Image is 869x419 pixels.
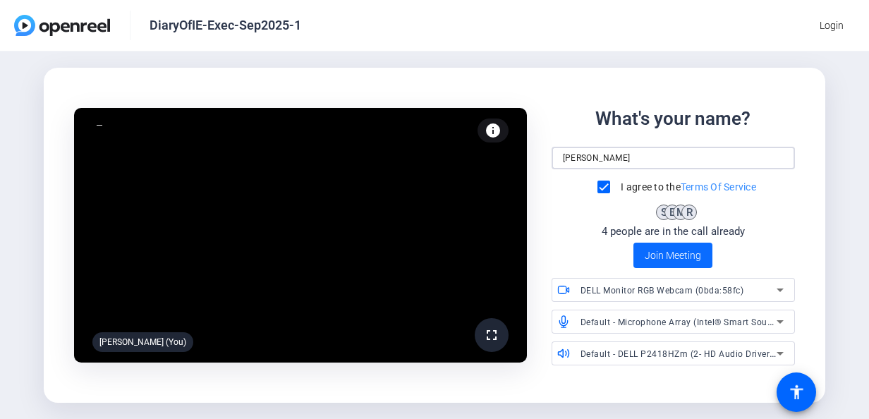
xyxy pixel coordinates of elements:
span: Default - DELL P2418HZm (2- HD Audio Driver for Display Audio) [581,348,847,359]
div: S [656,205,671,220]
button: Join Meeting [633,243,712,268]
span: Join Meeting [645,248,701,263]
mat-icon: info [485,122,502,139]
a: Terms Of Service [681,181,756,193]
mat-icon: fullscreen [483,327,500,344]
label: I agree to the [618,180,756,194]
div: 4 people are in the call already [602,224,745,240]
button: Login [808,13,855,38]
div: What's your name? [595,105,750,133]
span: Login [820,18,844,33]
div: M [673,205,688,220]
div: B [664,205,680,220]
img: OpenReel logo [14,15,110,36]
div: DiaryOfIE-Exec-Sep2025-1 [150,17,301,34]
input: Your name [563,150,784,166]
div: R [681,205,697,220]
span: DELL Monitor RGB Webcam (0bda:58fc) [581,286,744,296]
mat-icon: accessibility [788,384,805,401]
div: [PERSON_NAME] (You) [92,332,193,352]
